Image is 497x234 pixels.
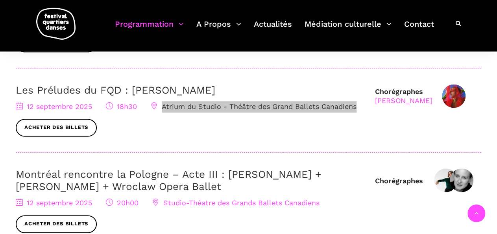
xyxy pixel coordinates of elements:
[442,84,466,108] img: Nicholas Bellefleur
[196,17,241,41] a: A Propos
[106,199,139,207] span: 20h00
[450,168,473,192] img: Jane Mappin
[375,176,423,185] div: Chorégraphes
[106,102,137,111] span: 18h30
[115,17,184,41] a: Programmation
[16,215,97,233] a: Acheter des billets
[16,119,97,136] a: Acheter des billets
[16,102,92,111] span: 12 septembre 2025
[404,17,434,41] a: Contact
[36,8,76,40] img: logo-fqd-med
[152,199,320,207] span: Studio-Théatre des Grands Ballets Canadiens
[254,17,292,41] a: Actualités
[16,168,321,192] a: Montréal rencontre la Pologne – Acte III : [PERSON_NAME] + [PERSON_NAME] + Wroclaw Opera Ballet
[375,96,432,105] div: [PERSON_NAME]
[16,84,215,96] a: Les Préludes du FQD : [PERSON_NAME]
[305,17,392,41] a: Médiation culturelle
[16,199,92,207] span: 12 septembre 2025
[375,87,432,105] div: Chorégraphes
[151,102,357,111] span: Atrium du Studio - Théâtre des Grand Ballets Canadiens
[434,168,458,192] img: Hélène Simoneau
